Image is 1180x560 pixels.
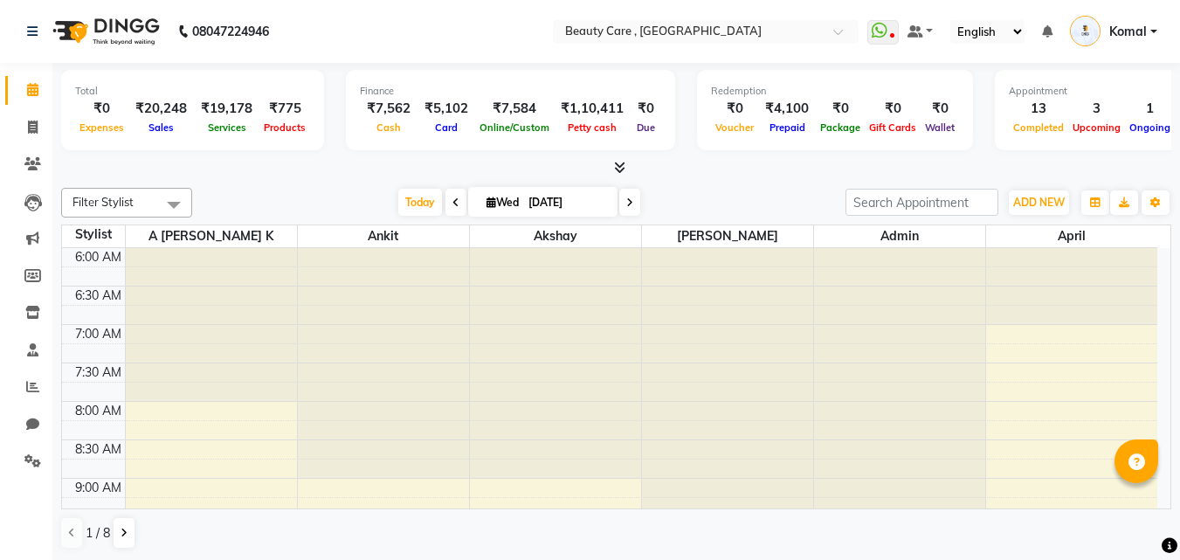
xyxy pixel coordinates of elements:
[816,121,865,134] span: Package
[360,84,661,99] div: Finance
[1070,16,1101,46] img: Komal
[711,84,959,99] div: Redemption
[986,225,1158,247] span: April
[192,7,269,56] b: 08047224946
[554,99,631,119] div: ₹1,10,411
[62,225,125,244] div: Stylist
[360,99,417,119] div: ₹7,562
[523,190,611,216] input: 2025-09-03
[372,121,405,134] span: Cash
[1009,99,1068,119] div: 13
[75,99,128,119] div: ₹0
[1125,99,1175,119] div: 1
[72,440,125,459] div: 8:30 AM
[128,99,194,119] div: ₹20,248
[431,121,462,134] span: Card
[259,121,310,134] span: Products
[45,7,164,56] img: logo
[632,121,659,134] span: Due
[72,402,125,420] div: 8:00 AM
[1125,121,1175,134] span: Ongoing
[398,189,442,216] span: Today
[1109,23,1147,41] span: Komal
[921,121,959,134] span: Wallet
[563,121,621,134] span: Petty cash
[204,121,251,134] span: Services
[921,99,959,119] div: ₹0
[765,121,810,134] span: Prepaid
[72,479,125,497] div: 9:00 AM
[711,99,758,119] div: ₹0
[75,84,310,99] div: Total
[72,325,125,343] div: 7:00 AM
[72,287,125,305] div: 6:30 AM
[86,524,110,543] span: 1 / 8
[482,196,523,209] span: Wed
[1013,196,1065,209] span: ADD NEW
[845,189,998,216] input: Search Appointment
[470,225,641,247] span: Akshay
[144,121,178,134] span: Sales
[126,225,297,247] span: A [PERSON_NAME] K
[75,121,128,134] span: Expenses
[417,99,475,119] div: ₹5,102
[475,121,554,134] span: Online/Custom
[72,195,134,209] span: Filter Stylist
[642,225,813,247] span: [PERSON_NAME]
[1009,190,1069,215] button: ADD NEW
[72,248,125,266] div: 6:00 AM
[631,99,661,119] div: ₹0
[758,99,816,119] div: ₹4,100
[194,99,259,119] div: ₹19,178
[865,121,921,134] span: Gift Cards
[814,225,985,247] span: Admin
[1009,121,1068,134] span: Completed
[1068,121,1125,134] span: Upcoming
[865,99,921,119] div: ₹0
[259,99,310,119] div: ₹775
[72,363,125,382] div: 7:30 AM
[816,99,865,119] div: ₹0
[298,225,469,247] span: Ankit
[475,99,554,119] div: ₹7,584
[711,121,758,134] span: Voucher
[1068,99,1125,119] div: 3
